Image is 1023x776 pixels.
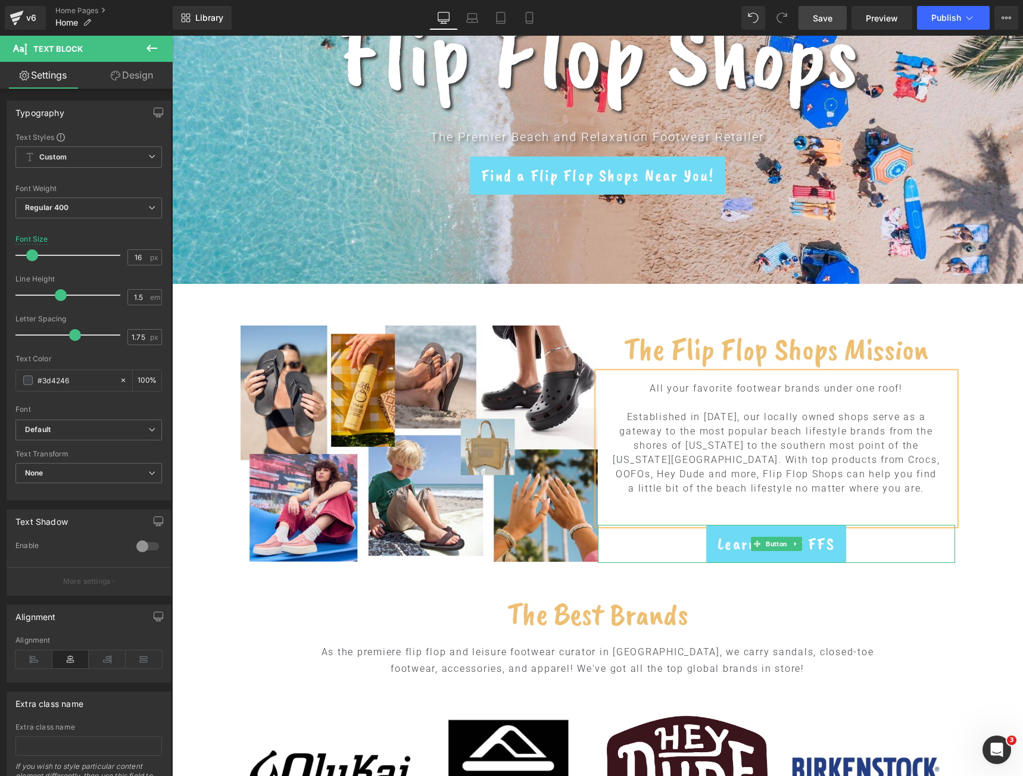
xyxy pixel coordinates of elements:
h1: The Flip Flop Shops Mission [426,290,783,337]
div: Letter Spacing [15,315,162,323]
div: Text Shadow [15,510,68,527]
h1: The Best Brands [167,555,685,602]
a: Design [89,62,175,89]
div: Font Weight [15,184,162,193]
div: Extra class name [15,692,83,709]
a: Learn About FFS [534,489,674,527]
button: More [994,6,1018,30]
button: Redo [770,6,794,30]
div: Extra class name [15,723,162,731]
a: New Library [173,6,232,30]
a: Home Pages [55,6,173,15]
font: As the premiere flip flop and leisure footwear curator in [GEOGRAPHIC_DATA], we carry sandals, cl... [149,611,702,639]
a: Find a Flip Flop Shops Near You! [298,121,553,159]
a: Preview [852,6,912,30]
input: Color [38,374,114,387]
span: Publish [931,13,961,23]
span: Library [195,12,223,23]
span: Preview [866,12,898,24]
div: Typography [15,101,64,118]
div: v6 [24,10,39,26]
b: Regular 400 [25,203,69,212]
div: % [133,370,161,391]
span: em [150,293,160,301]
div: Alignment [15,636,162,644]
iframe: Intercom live chat [983,736,1011,764]
b: Custom [39,152,67,162]
div: Text Transform [15,450,162,458]
button: Undo [741,6,765,30]
div: Enable [15,541,124,553]
p: More settings [63,576,111,587]
span: Find a Flip Flop Shops Near You! [309,129,542,150]
span: Save [813,12,832,24]
div: Text Styles [15,132,162,142]
button: Publish [917,6,990,30]
a: Desktop [429,6,458,30]
div: Font [15,405,162,414]
span: Home [55,18,78,27]
div: Line Height [15,275,162,283]
p: All your favorite footwear brands under one roof! Established in [DATE], our locally owned shops ... [441,346,768,460]
span: Text Block [33,44,83,54]
div: Alignment [15,605,56,622]
span: px [150,333,160,341]
a: Expand / Collapse [617,501,629,515]
a: Laptop [458,6,486,30]
button: More settings [7,567,170,595]
a: Tablet [486,6,515,30]
a: v6 [5,6,46,30]
span: Learn About FFS [545,497,663,518]
span: Button [591,501,617,515]
span: 3 [1007,736,1016,745]
div: Text Color [15,355,162,363]
b: None [25,468,43,477]
i: Default [25,425,51,435]
div: Font Size [15,235,48,243]
span: px [150,254,160,261]
a: Mobile [515,6,544,30]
